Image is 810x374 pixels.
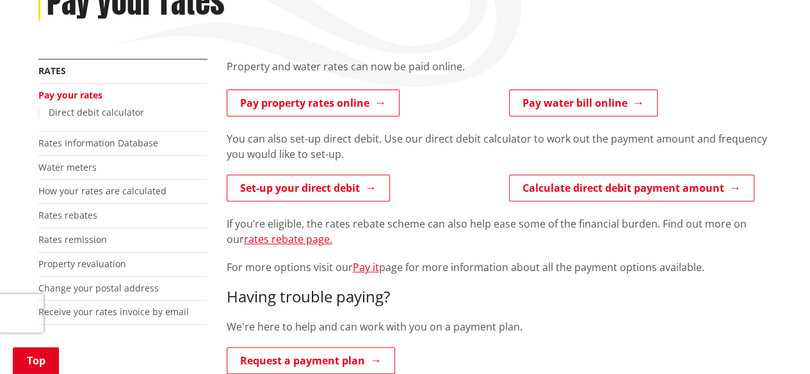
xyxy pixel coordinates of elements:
[49,106,144,118] a: Direct debit calculator
[38,258,126,270] a: Property revaluation
[38,282,159,294] a: Change your postal address
[38,137,158,149] a: Rates Information Database
[353,260,379,274] a: Pay it
[227,216,772,247] p: If you’re eligible, the rates rebate scheme can also help ease some of the financial burden. Find...
[38,233,107,245] a: Rates remission
[38,185,166,197] a: How your rates are calculated
[227,175,390,201] a: Set-up your direct debit
[227,260,772,275] p: For more options visit our page for more information about all the payment options available.
[38,65,66,77] a: Rates
[227,131,772,162] p: You can also set-up direct debit. Use our direct debit calculator to work out the payment amount ...
[38,209,97,221] a: Rates rebates
[227,347,395,374] a: Request a payment plan
[13,347,59,374] a: Top
[227,90,400,116] a: Pay property rates online
[244,232,332,246] a: rates rebate page.
[227,288,772,306] h3: Having trouble paying?
[38,161,97,173] a: Water meters
[509,90,658,116] a: Pay water bill online
[38,306,189,318] a: Receive your rates invoice by email
[227,319,772,334] p: We're here to help and can work with you on a payment plan.
[227,59,772,90] div: Property and water rates can now be paid online.
[509,175,754,201] a: Calculate direct debit payment amount
[38,89,102,101] a: Pay your rates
